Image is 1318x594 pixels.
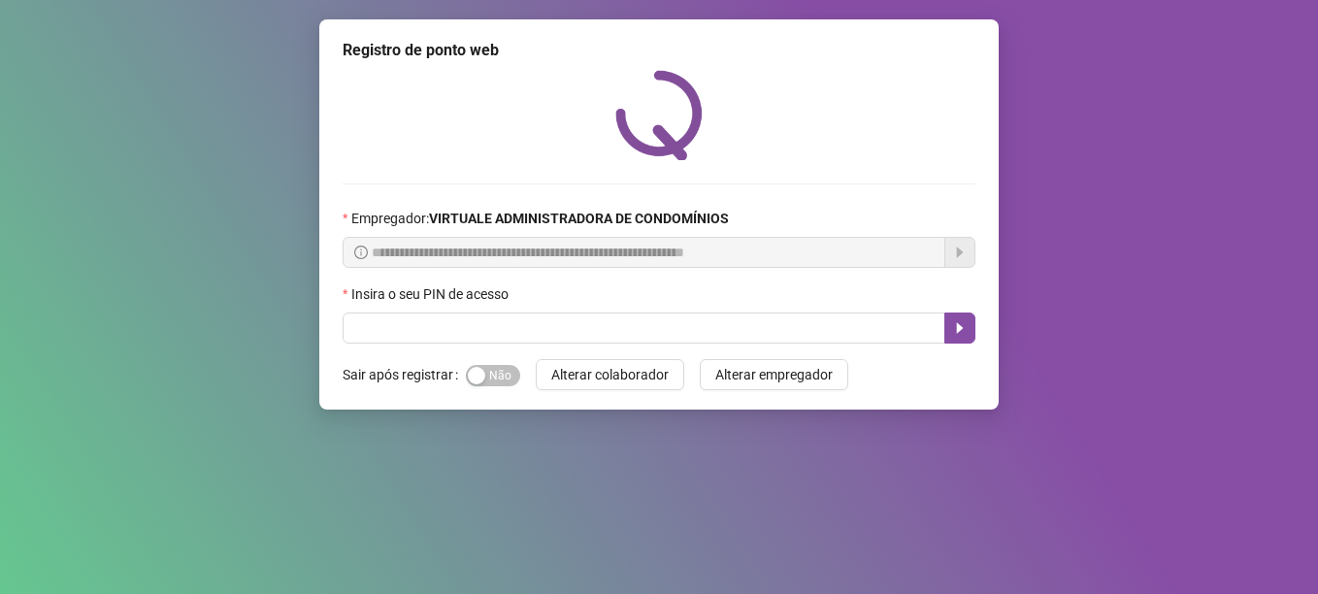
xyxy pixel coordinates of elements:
img: QRPoint [615,70,703,160]
span: Empregador : [351,208,729,229]
span: Alterar empregador [715,364,833,385]
div: Registro de ponto web [343,39,975,62]
label: Insira o seu PIN de acesso [343,283,521,305]
span: caret-right [952,320,968,336]
span: Alterar colaborador [551,364,669,385]
button: Alterar colaborador [536,359,684,390]
span: info-circle [354,246,368,259]
button: Alterar empregador [700,359,848,390]
strong: VIRTUALE ADMINISTRADORA DE CONDOMÍNIOS [429,211,729,226]
label: Sair após registrar [343,359,466,390]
